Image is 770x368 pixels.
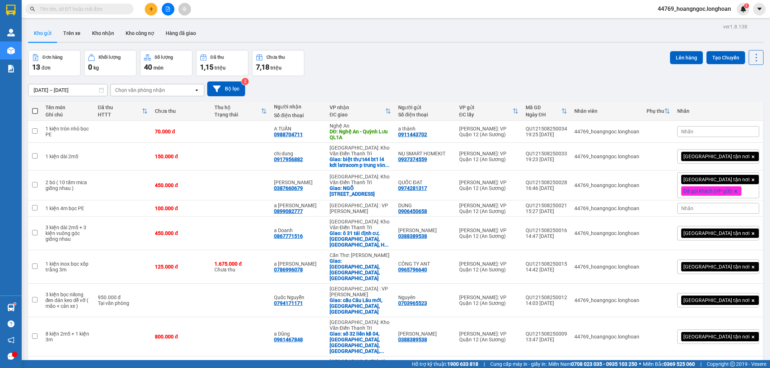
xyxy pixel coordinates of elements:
div: 44769_hoangngoc.longhoan [574,182,639,188]
div: 1 kiện 4m bọc PE [45,205,91,211]
div: Chưa thu [155,108,207,114]
button: Đơn hàng13đơn [28,50,81,76]
span: [GEOGRAPHIC_DATA] tận nơi [683,176,749,183]
button: Hàng đã giao [160,25,202,42]
div: [PERSON_NAME]: VP Quận 12 (An Sương) [459,261,518,272]
div: 2 bó ( 10 tấm mica giống nhau ) [45,179,91,191]
div: 19:23 [DATE] [526,156,567,162]
button: Tạo Chuyến [706,51,745,64]
div: 0937374559 [398,156,427,162]
div: Người nhận [274,104,323,110]
div: 450.000 đ [155,182,207,188]
div: 15:27 [DATE] [526,208,567,214]
button: Kho nhận [86,25,120,42]
div: Trạng thái [214,112,261,118]
span: notification [8,337,14,343]
span: Cung cấp máy in - giấy in: [490,360,547,368]
button: aim [178,3,191,15]
div: 44769_hoangngoc.longhoan [574,264,639,270]
div: a Huỳnh Hồ [274,261,323,267]
div: [GEOGRAPHIC_DATA] : VP [PERSON_NAME] [330,286,391,297]
div: QU121508250012 [526,294,567,300]
input: Select a date range. [29,84,107,96]
span: ... [384,242,389,248]
div: 44769_hoangngoc.longhoan [574,230,639,236]
div: 0703965523 [398,300,427,306]
div: [GEOGRAPHIC_DATA]: Kho Văn Điển Thanh Trì [330,219,391,230]
span: Đã gọi khách (VP gửi) [683,188,732,194]
div: Ngày ĐH [526,112,561,118]
div: Ghi chú [45,112,91,118]
div: Giao: NGÕ 56 PHỐ THẠCH CẦU , LONG BIÊN , HÀ NỘI [330,185,391,197]
div: a Mạnh Nghĩa [274,203,323,208]
div: QU121508250009 [526,331,567,337]
div: 3 kiện bọc nilong đen dán keo dễ vỡ ( mão + cản xe ) [45,292,91,309]
div: QU121508250016 [526,227,567,233]
div: 0388389538 [398,233,427,239]
span: kg [93,65,99,71]
div: [PERSON_NAME]: VP Quận 12 (An Sương) [459,294,518,306]
div: 0974281317 [398,185,427,191]
div: 14:47 [DATE] [526,233,567,239]
span: 0 [88,63,92,71]
div: [GEOGRAPHIC_DATA] : VP [PERSON_NAME] [330,203,391,214]
span: [GEOGRAPHIC_DATA] tận nơi [683,333,749,340]
div: Giao: ô 31 tái định cư, Xuân Canh, Đông Anh, Hà Nội [330,230,391,248]
div: 0911443702 [398,132,427,137]
span: [GEOGRAPHIC_DATA] tận nơi [683,230,749,236]
strong: 0708 023 035 - 0935 103 250 [571,361,637,367]
div: 950.000 đ [98,294,148,300]
span: copyright [730,362,735,367]
button: Kho gửi [28,25,57,42]
span: 40 [144,63,152,71]
th: Toggle SortBy [326,102,395,121]
img: icon-new-feature [740,6,747,12]
div: 14:42 [DATE] [526,267,567,272]
img: warehouse-icon [7,29,15,36]
img: warehouse-icon [7,304,15,311]
span: Nhãn [681,205,693,211]
svg: open [194,87,200,93]
div: Quốc Nguyễn [274,294,323,300]
div: Tại văn phòng [98,300,148,306]
div: Chọn văn phòng nhận [115,87,165,94]
div: [PERSON_NAME]: VP Quận 12 (An Sương) [459,151,518,162]
div: QU121508250028 [526,179,567,185]
div: CÔNG TY ANT [398,261,452,267]
div: QUỐC ĐẠT [398,179,452,185]
div: Nguyên [398,294,452,300]
span: 1,15 [200,63,213,71]
div: chị dung [274,151,323,156]
div: a Doanh [274,227,323,233]
div: Thu hộ [214,105,261,110]
div: Đơn hàng [43,55,62,60]
th: Toggle SortBy [522,102,571,121]
span: ... [380,348,384,354]
span: Nhãn [681,129,693,134]
div: 44769_hoangngoc.longhoan [574,129,639,134]
div: Giao: biệt thự t44 bt1 l4 kdt latracom p trung văn nam từ liêm hn [330,156,391,168]
div: 0961467848 [274,337,303,342]
div: A TUẤN [274,126,323,132]
th: Toggle SortBy [456,102,522,121]
div: 800.000 đ [155,334,207,340]
div: MAI DƯƠNG [274,179,323,185]
div: VP gửi [459,105,513,110]
button: file-add [162,3,174,15]
span: triệu [270,65,282,71]
span: caret-down [756,6,763,12]
div: 16:46 [DATE] [526,185,567,191]
div: Giao: Thành Phố Vị Thanh, Vị Thủy, Hậu Giang [330,258,391,281]
div: QU121508250021 [526,203,567,208]
div: 0388389538 [398,337,427,342]
div: [PERSON_NAME]: VP Quận 12 (An Sương) [459,179,518,191]
div: Số điện thoại [398,112,452,118]
div: [PERSON_NAME]: VP Quận 12 (An Sương) [459,331,518,342]
div: Khối lượng [99,55,121,60]
span: 13 [32,63,40,71]
strong: 0369 525 060 [664,361,695,367]
div: 3 kiện dài 2m5 + 3 kiện vuông góc giống nhau [45,225,91,242]
div: 0899082777 [274,208,303,214]
div: [GEOGRAPHIC_DATA]: Kho Văn Điển Thanh Trì [330,174,391,185]
th: Toggle SortBy [94,102,151,121]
